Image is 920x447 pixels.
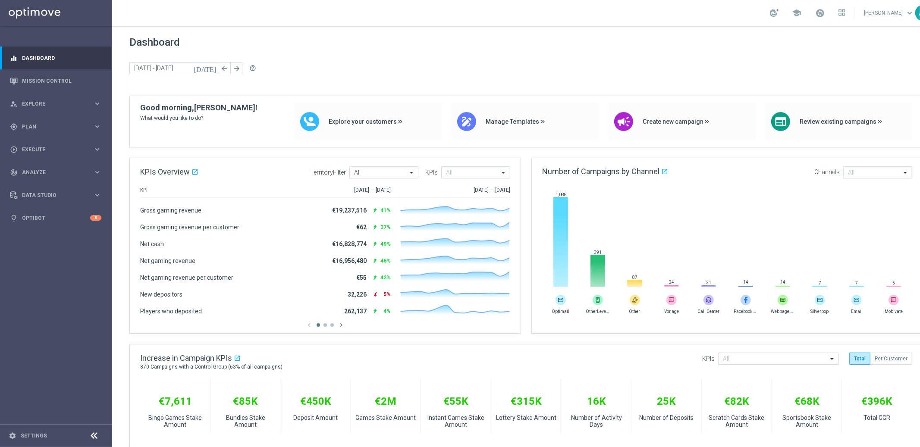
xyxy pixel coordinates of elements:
button: Data Studio keyboard_arrow_right [9,192,102,199]
i: gps_fixed [10,123,18,131]
i: equalizer [10,54,18,62]
i: settings [9,432,16,440]
span: Analyze [22,170,93,175]
a: [PERSON_NAME]keyboard_arrow_down [863,6,915,19]
button: person_search Explore keyboard_arrow_right [9,100,102,107]
i: keyboard_arrow_right [93,122,101,131]
button: gps_fixed Plan keyboard_arrow_right [9,123,102,130]
div: Analyze [10,169,93,176]
button: track_changes Analyze keyboard_arrow_right [9,169,102,176]
i: play_circle_outline [10,146,18,153]
a: Dashboard [22,47,101,69]
div: Execute [10,146,93,153]
div: Optibot [10,206,101,229]
div: Data Studio [10,191,93,199]
span: school [792,8,801,18]
div: Explore [10,100,93,108]
i: keyboard_arrow_right [93,100,101,108]
button: lightbulb Optibot 8 [9,215,102,222]
span: Data Studio [22,193,93,198]
button: Mission Control [9,78,102,84]
i: keyboard_arrow_right [93,168,101,176]
a: Settings [21,433,47,438]
i: person_search [10,100,18,108]
span: Explore [22,101,93,106]
button: equalizer Dashboard [9,55,102,62]
div: 8 [90,215,101,221]
div: Dashboard [10,47,101,69]
span: Plan [22,124,93,129]
a: Optibot [22,206,90,229]
i: keyboard_arrow_right [93,145,101,153]
div: Plan [10,123,93,131]
i: keyboard_arrow_right [93,191,101,199]
div: Mission Control [10,69,101,92]
a: Mission Control [22,69,101,92]
i: track_changes [10,169,18,176]
span: Execute [22,147,93,152]
button: play_circle_outline Execute keyboard_arrow_right [9,146,102,153]
i: lightbulb [10,214,18,222]
span: keyboard_arrow_down [905,8,914,18]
